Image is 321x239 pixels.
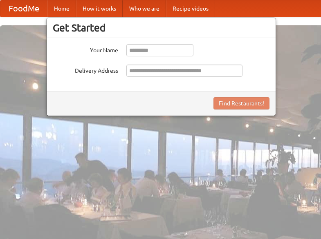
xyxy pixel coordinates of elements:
[213,97,269,109] button: Find Restaurants!
[53,65,118,75] label: Delivery Address
[76,0,123,17] a: How it works
[123,0,166,17] a: Who we are
[53,22,269,34] h3: Get Started
[166,0,215,17] a: Recipe videos
[0,0,47,17] a: FoodMe
[53,44,118,54] label: Your Name
[47,0,76,17] a: Home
